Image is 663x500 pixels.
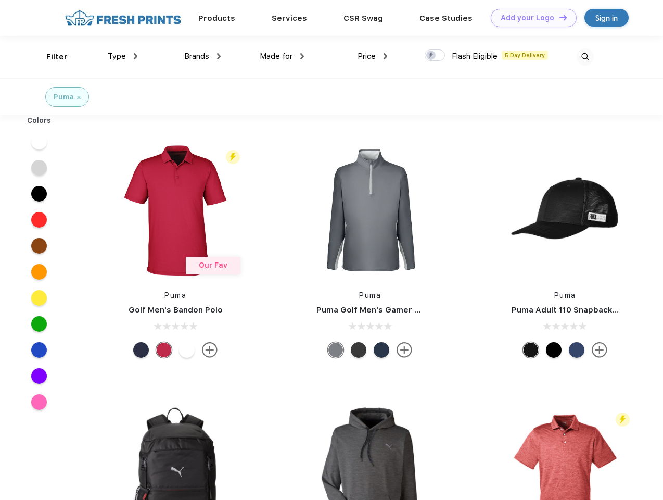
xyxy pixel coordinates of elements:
div: Filter [46,51,68,63]
img: fo%20logo%202.webp [62,9,184,27]
a: Sign in [584,9,629,27]
div: Quiet Shade [328,342,343,358]
div: Bright White [179,342,195,358]
span: Price [358,52,376,61]
a: Puma [554,291,576,299]
div: Puma Black [351,342,366,358]
span: Flash Eligible [452,52,498,61]
a: Puma [359,291,381,299]
span: Our Fav [199,261,227,269]
span: Made for [260,52,292,61]
img: more.svg [397,342,412,358]
div: Navy Blazer [133,342,149,358]
img: desktop_search.svg [577,48,594,66]
img: func=resize&h=266 [496,141,634,280]
span: 5 Day Delivery [502,51,548,60]
img: flash_active_toggle.svg [226,150,240,164]
div: Navy Blazer [374,342,389,358]
div: Puma [54,92,74,103]
img: filter_cancel.svg [77,96,81,99]
img: func=resize&h=266 [301,141,439,280]
a: Products [198,14,235,23]
div: Add your Logo [501,14,554,22]
div: Colors [19,115,59,126]
div: Ski Patrol [156,342,172,358]
span: Type [108,52,126,61]
a: Services [272,14,307,23]
img: dropdown.png [300,53,304,59]
img: dropdown.png [217,53,221,59]
a: Puma [164,291,186,299]
img: dropdown.png [134,53,137,59]
a: Golf Men's Bandon Polo [129,305,223,315]
div: Pma Blk Pma Blk [546,342,562,358]
img: more.svg [202,342,218,358]
div: Sign in [595,12,618,24]
img: dropdown.png [384,53,387,59]
img: func=resize&h=266 [106,141,245,280]
a: Puma Golf Men's Gamer Golf Quarter-Zip [316,305,481,315]
img: more.svg [592,342,607,358]
img: flash_active_toggle.svg [616,413,630,427]
span: Brands [184,52,209,61]
div: Peacoat with Qut Shd [569,342,584,358]
div: Pma Blk with Pma Blk [523,342,539,358]
a: CSR Swag [343,14,383,23]
img: DT [559,15,567,20]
